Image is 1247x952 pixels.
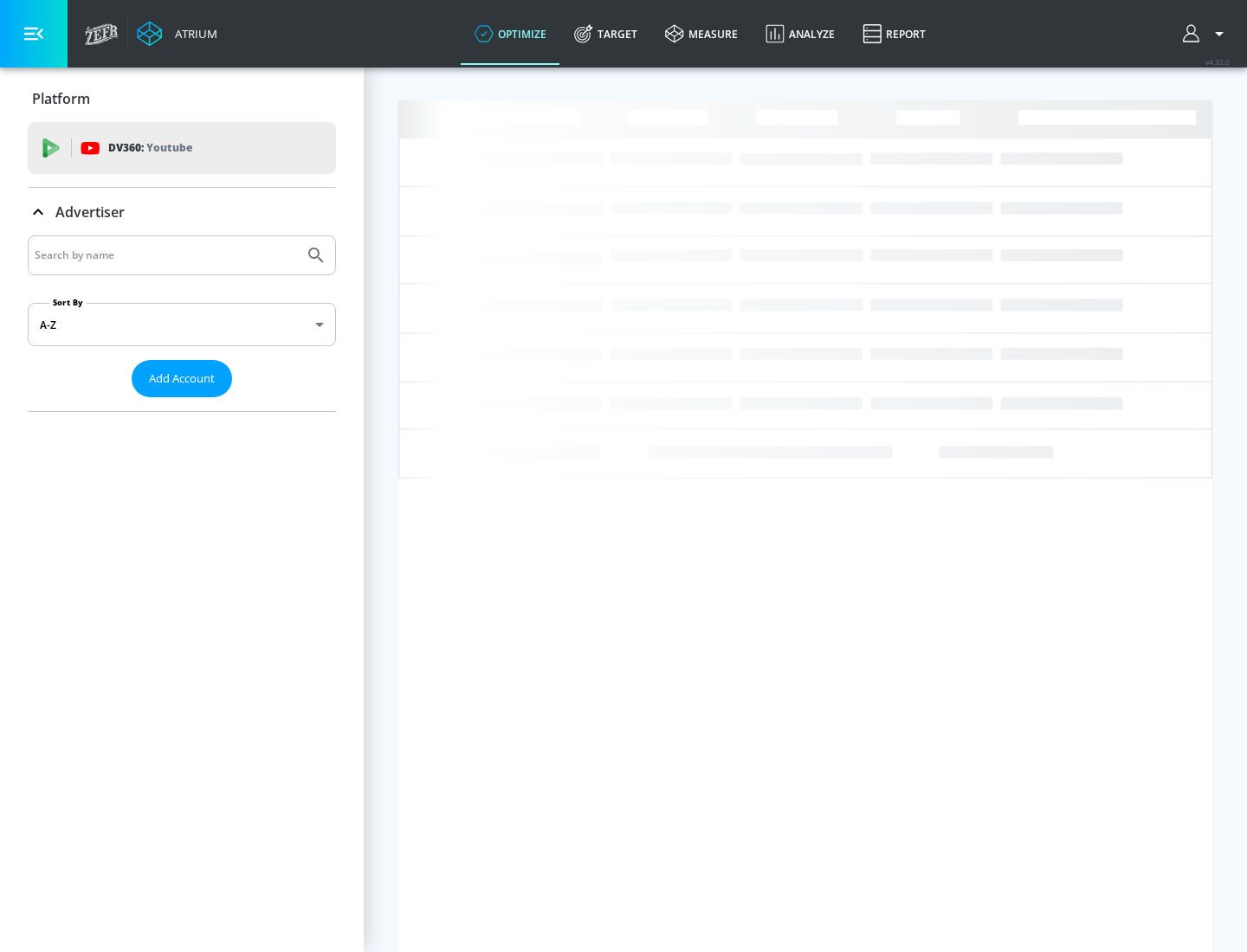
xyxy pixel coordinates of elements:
[28,303,336,346] div: A-Z
[28,122,336,174] div: DV360: Youtube
[32,89,90,108] p: Platform
[55,203,125,222] p: Advertiser
[146,138,192,157] p: Youtube
[137,21,217,47] a: Atrium
[35,244,297,267] input: Search by name
[651,3,752,65] a: measure
[849,3,940,65] a: Report
[28,235,336,411] div: Advertiser
[1205,57,1230,67] span: v 4.32.0
[752,3,849,65] a: Analyze
[132,360,232,397] button: Add Account
[461,3,560,65] a: optimize
[28,188,336,236] div: Advertiser
[149,369,215,389] span: Add Account
[28,397,336,411] nav: list of Advertiser
[49,297,87,308] label: Sort By
[168,26,217,42] div: Atrium
[28,74,336,123] div: Platform
[108,138,192,158] p: DV360:
[560,3,651,65] a: Target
